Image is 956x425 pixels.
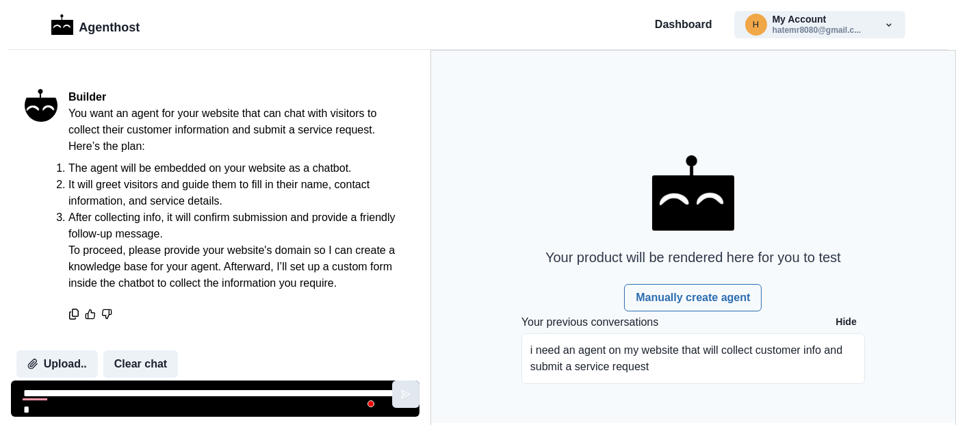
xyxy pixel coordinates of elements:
button: Hide [827,311,864,333]
button: Copy [68,308,79,324]
p: Your product will be rendered here for you to test [545,247,841,268]
img: AgentHost Logo [652,155,734,231]
button: hatemr8080@gmail.comMy Accounthatemr8080@gmail.c... [734,11,905,38]
button: thumbs_up [85,308,96,324]
p: Builder [68,89,406,105]
button: thumbs_down [101,308,112,324]
p: Your previous conversations [521,314,658,331]
li: It will greet visitors and guide them to fill in their name, contact information, and service det... [68,177,406,209]
a: Manually create agent [624,284,762,311]
li: After collecting info, it will confirm submission and provide a friendly follow-up message. [68,209,406,242]
a: LogoAgenthost [51,13,140,37]
a: i need an agent on my website that will collect customer info and submit a service request [521,333,865,389]
button: Clear chat [103,350,178,378]
p: i need an agent on my website that will collect customer info and submit a service request [530,342,856,375]
li: The agent will be embedded on your website as a chatbot. [68,160,406,177]
img: Logo [51,14,74,35]
p: To proceed, please provide your website's domain so I can create a knowledge base for your agent.... [68,242,406,292]
button: Upload.. [16,350,98,378]
textarea: To enrich screen reader interactions, please activate Accessibility in Grammarly extension settings [11,381,419,417]
a: Dashboard [655,16,712,33]
img: An Ifffy [25,89,57,122]
p: Agenthost [79,13,140,37]
p: You want an agent for your website that can chat with visitors to collect their customer informat... [68,105,406,155]
button: Send message [392,381,419,408]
